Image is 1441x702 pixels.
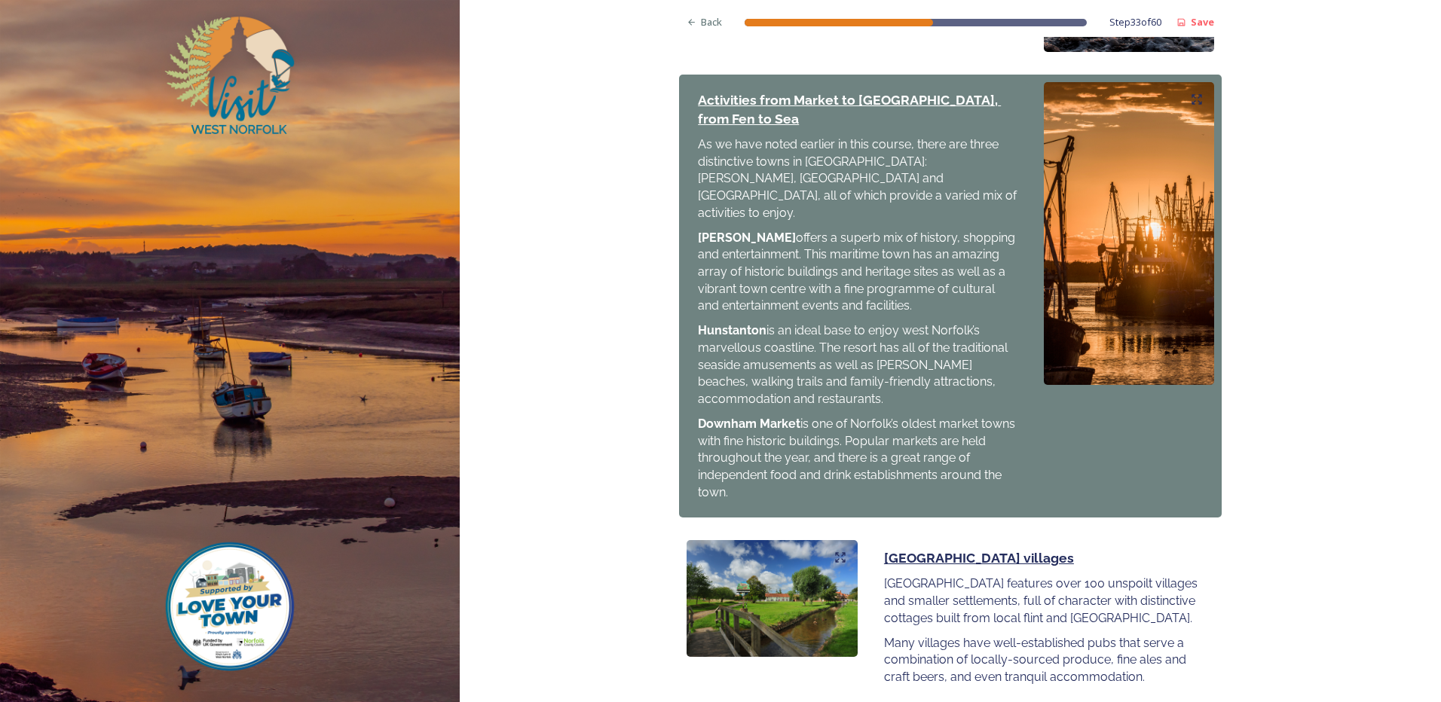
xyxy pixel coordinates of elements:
strong: Hunstanton [698,323,766,337]
span: offers a superb mix of history, shopping and entertainment. This maritime town has an amazing arr... [698,230,1018,313]
strong: Save [1191,15,1214,29]
u: [GEOGRAPHIC_DATA] villages [884,550,1074,566]
u: Activities from Market to [GEOGRAPHIC_DATA], from Fen to Sea [698,92,1001,127]
p: [GEOGRAPHIC_DATA] features over 100 unspoilt villages and smaller settlements, full of character ... [884,575,1203,627]
strong: Downham Market [698,417,800,431]
span: is one of Norfolk’s oldest market towns with fine historic buildings. Popular markets are held th... [698,417,1018,499]
span: As we have noted earlier in this course, there are three distinctive towns in [GEOGRAPHIC_DATA]: ... [698,137,1020,220]
strong: [PERSON_NAME] [698,230,796,245]
span: Back [701,15,722,29]
p: Many villages have well-established pubs that serve a combination of locally-sourced produce, fin... [884,635,1203,686]
span: Step 33 of 60 [1109,15,1161,29]
span: is an ideal base to enjoy west Norfolk’s marvellous coastline. The resort has all of the traditio... [698,323,1011,406]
